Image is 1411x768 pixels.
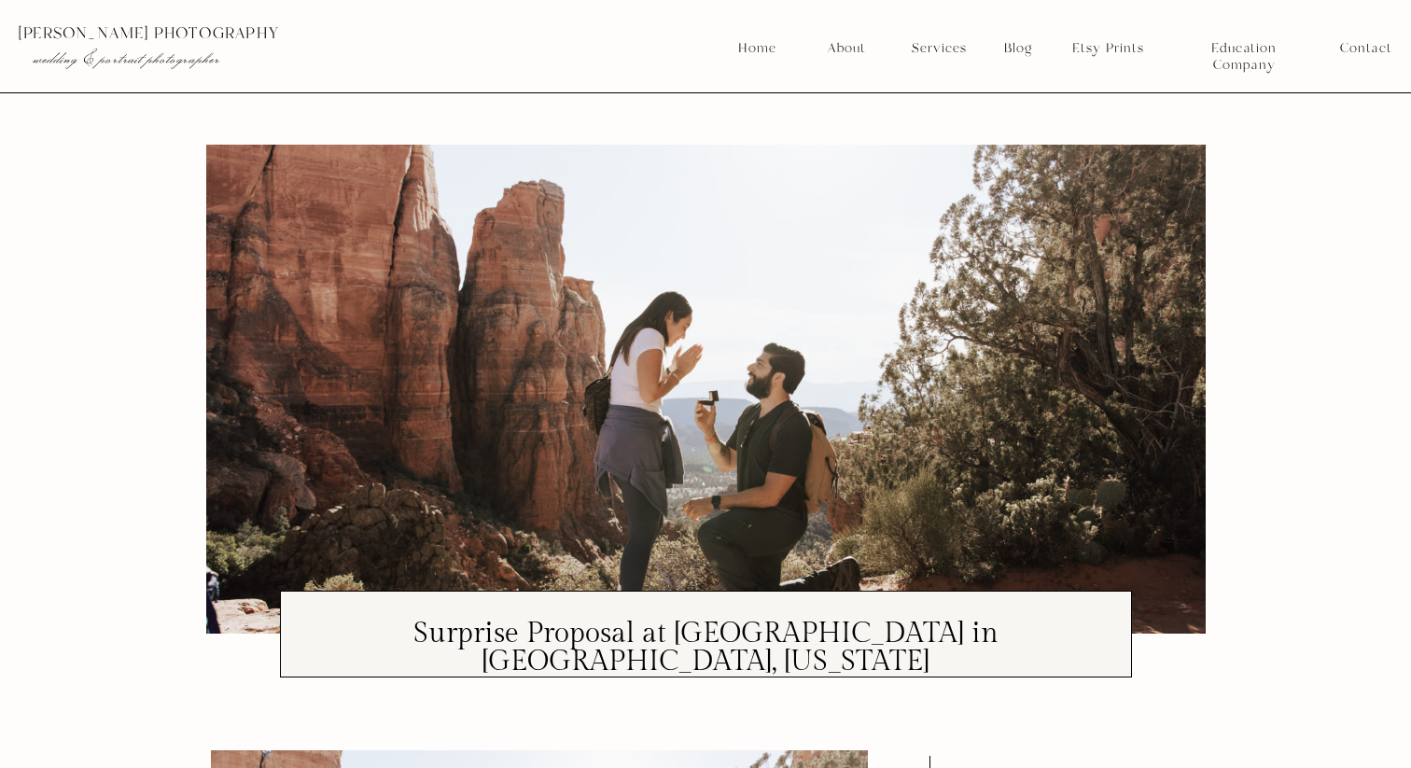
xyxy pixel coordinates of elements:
[822,40,870,57] a: About
[737,40,777,57] a: Home
[904,40,973,57] a: Services
[1065,40,1151,57] a: Etsy Prints
[998,40,1039,57] a: Blog
[18,25,413,42] p: [PERSON_NAME] photography
[1180,40,1308,57] a: Education Company
[206,145,1206,634] img: Surprise proposal at Cathedral Rock in Sedona, Arizona during golden hour
[33,49,375,68] p: wedding & portrait photographer
[1340,40,1391,57] a: Contact
[294,620,1117,676] h1: Surprise Proposal at [GEOGRAPHIC_DATA] in [GEOGRAPHIC_DATA], [US_STATE]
